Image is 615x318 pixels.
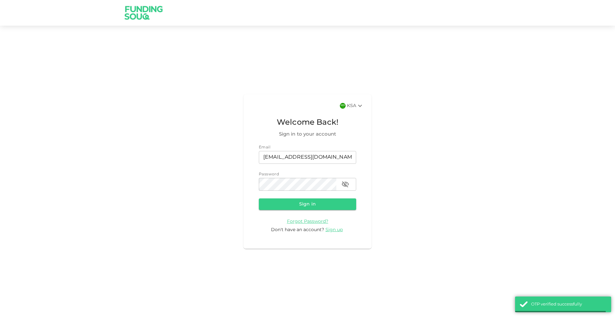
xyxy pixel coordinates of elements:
[259,151,356,164] input: email
[287,219,328,224] a: Forgot Password?
[259,172,279,176] span: Password
[259,178,336,191] input: password
[340,103,346,109] img: flag-sa.b9a346574cdc8950dd34b50780441f57.svg
[259,198,356,210] button: Sign in
[259,117,356,129] span: Welcome Back!
[259,146,270,149] span: Email
[531,301,606,308] div: OTP verified successfully
[259,130,356,138] span: Sign in to your account
[347,102,364,110] div: KSA
[271,228,324,232] span: Don't have an account?
[325,228,343,232] span: Sign up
